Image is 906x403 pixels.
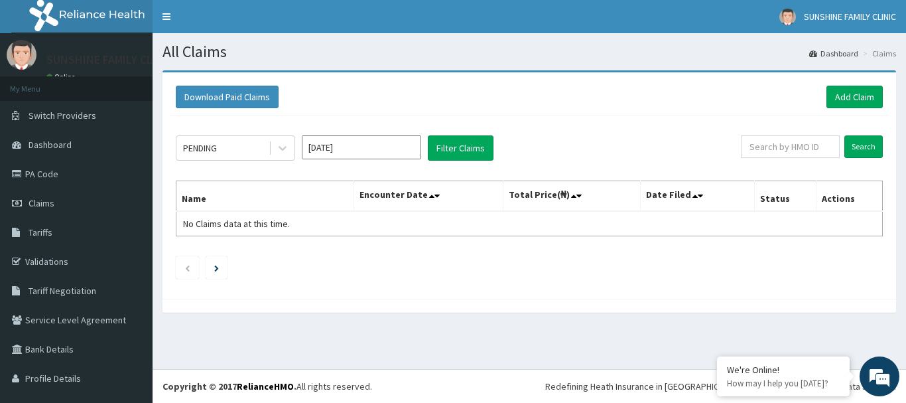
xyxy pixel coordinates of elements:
[503,181,641,212] th: Total Price(₦)
[804,11,896,23] span: SUNSHINE FAMILY CLINIC
[29,285,96,297] span: Tariff Negotiation
[844,135,883,158] input: Search
[641,181,755,212] th: Date Filed
[183,141,217,155] div: PENDING
[809,48,858,59] a: Dashboard
[162,380,296,392] strong: Copyright © 2017 .
[29,139,72,151] span: Dashboard
[354,181,503,212] th: Encounter Date
[46,72,78,82] a: Online
[214,262,219,274] a: Next page
[727,364,840,376] div: We're Online!
[29,197,54,209] span: Claims
[741,135,840,158] input: Search by HMO ID
[184,262,190,274] a: Previous page
[176,181,354,212] th: Name
[302,135,421,159] input: Select Month and Year
[826,86,883,108] a: Add Claim
[816,181,882,212] th: Actions
[7,40,36,70] img: User Image
[545,380,896,393] div: Redefining Heath Insurance in [GEOGRAPHIC_DATA] using Telemedicine and Data Science!
[237,380,294,392] a: RelianceHMO
[162,43,896,60] h1: All Claims
[727,378,840,389] p: How may I help you today?
[176,86,279,108] button: Download Paid Claims
[29,226,52,238] span: Tariffs
[428,135,493,161] button: Filter Claims
[860,48,896,59] li: Claims
[779,9,796,25] img: User Image
[153,369,906,403] footer: All rights reserved.
[46,54,174,66] p: SUNSHINE FAMILY CLINIC
[183,218,290,230] span: No Claims data at this time.
[755,181,816,212] th: Status
[29,110,96,121] span: Switch Providers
